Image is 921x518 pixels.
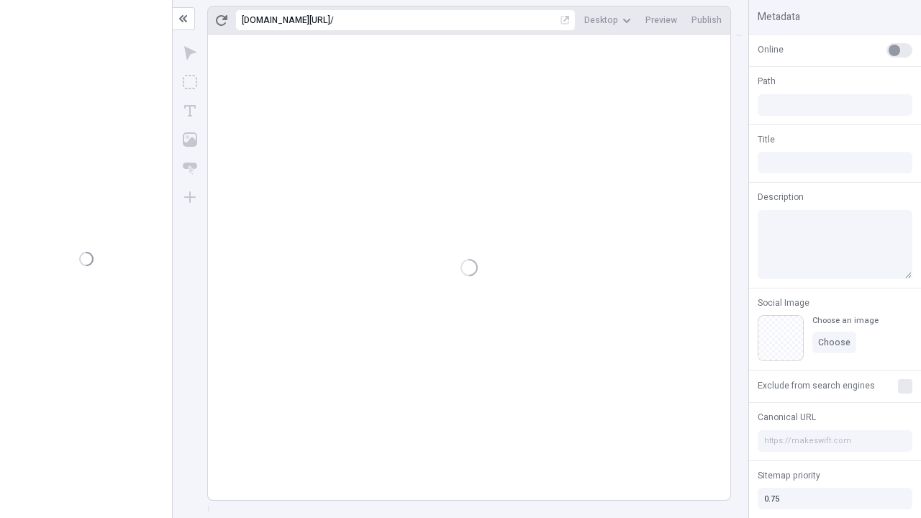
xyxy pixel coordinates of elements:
[177,98,203,124] button: Text
[758,411,816,424] span: Canonical URL
[330,14,334,26] div: /
[758,43,784,56] span: Online
[758,133,775,146] span: Title
[758,296,809,309] span: Social Image
[812,315,879,326] div: Choose an image
[691,14,722,26] span: Publish
[579,9,637,31] button: Desktop
[758,379,875,392] span: Exclude from search engines
[645,14,677,26] span: Preview
[812,332,856,353] button: Choose
[584,14,618,26] span: Desktop
[242,14,330,26] div: [URL][DOMAIN_NAME]
[177,127,203,153] button: Image
[177,155,203,181] button: Button
[177,69,203,95] button: Box
[686,9,727,31] button: Publish
[758,75,776,88] span: Path
[818,337,850,348] span: Choose
[758,469,820,482] span: Sitemap priority
[640,9,683,31] button: Preview
[758,191,804,204] span: Description
[758,430,912,452] input: https://makeswift.com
